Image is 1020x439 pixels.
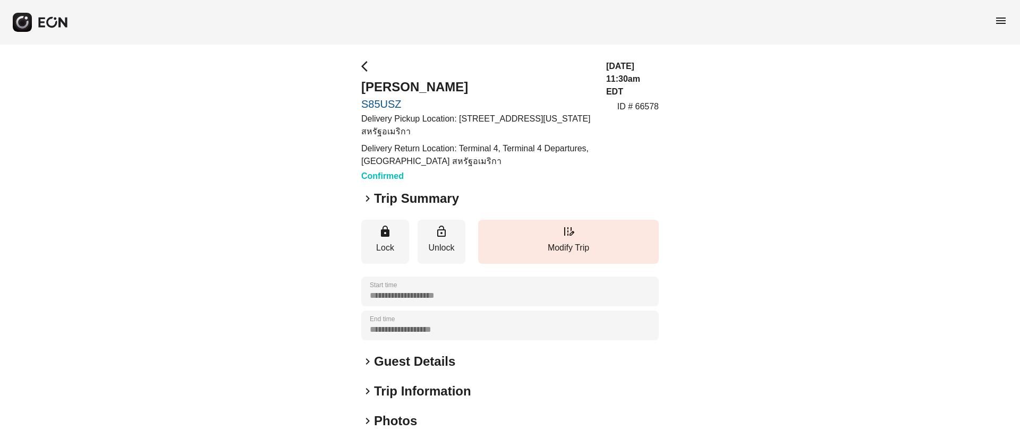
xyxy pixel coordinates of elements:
[374,190,459,207] h2: Trip Summary
[367,242,404,254] p: Lock
[617,100,659,113] p: ID # 66578
[361,385,374,398] span: keyboard_arrow_right
[361,60,374,73] span: arrow_back_ios
[562,225,575,238] span: edit_road
[361,192,374,205] span: keyboard_arrow_right
[361,170,593,183] h3: Confirmed
[361,355,374,368] span: keyboard_arrow_right
[379,225,392,238] span: lock
[374,383,471,400] h2: Trip Information
[418,220,465,264] button: Unlock
[483,242,653,254] p: Modify Trip
[606,60,659,98] h3: [DATE] 11:30am EDT
[361,415,374,427] span: keyboard_arrow_right
[423,242,460,254] p: Unlock
[361,220,409,264] button: Lock
[361,79,593,96] h2: [PERSON_NAME]
[361,142,593,168] p: Delivery Return Location: Terminal 4, Terminal 4 Departures, [GEOGRAPHIC_DATA] สหรัฐอเมริกา
[478,220,659,264] button: Modify Trip
[435,225,448,238] span: lock_open
[361,113,593,138] p: Delivery Pickup Location: [STREET_ADDRESS][US_STATE] สหรัฐอเมริกา
[994,14,1007,27] span: menu
[374,412,417,429] h2: Photos
[374,353,455,370] h2: Guest Details
[361,98,593,110] a: S85USZ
